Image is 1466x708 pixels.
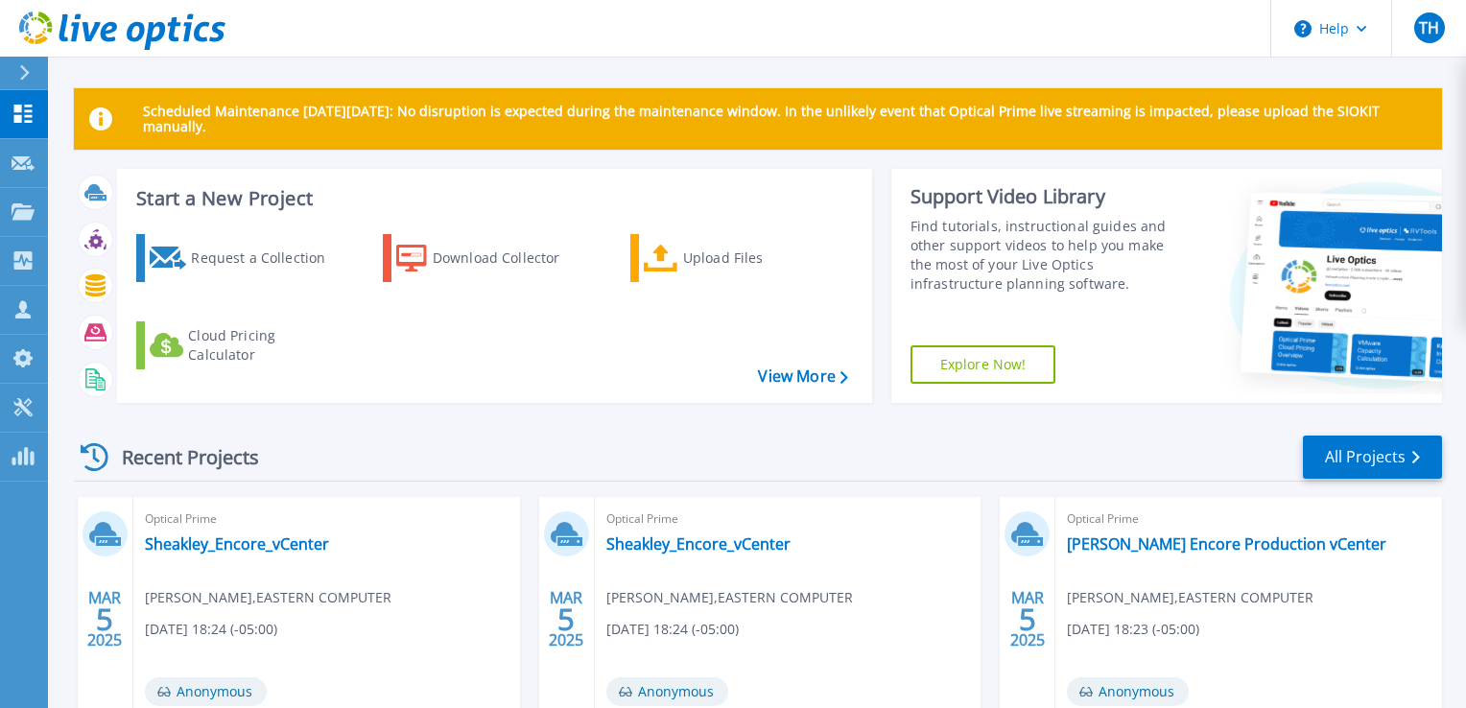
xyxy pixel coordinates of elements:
[96,611,113,627] span: 5
[1019,611,1036,627] span: 5
[683,239,837,277] div: Upload Files
[910,184,1187,209] div: Support Video Library
[1067,587,1313,608] span: [PERSON_NAME] , EASTERN COMPUTER
[188,326,342,365] div: Cloud Pricing Calculator
[86,584,123,654] div: MAR 2025
[145,619,277,640] span: [DATE] 18:24 (-05:00)
[630,234,844,282] a: Upload Files
[606,534,791,554] a: Sheakley_Encore_vCenter
[1009,584,1046,654] div: MAR 2025
[145,587,391,608] span: [PERSON_NAME] , EASTERN COMPUTER
[910,345,1056,384] a: Explore Now!
[1067,534,1386,554] a: [PERSON_NAME] Encore Production vCenter
[1067,508,1431,530] span: Optical Prime
[136,321,350,369] a: Cloud Pricing Calculator
[548,584,584,654] div: MAR 2025
[1067,677,1189,706] span: Anonymous
[191,239,344,277] div: Request a Collection
[606,677,728,706] span: Anonymous
[143,104,1427,134] p: Scheduled Maintenance [DATE][DATE]: No disruption is expected during the maintenance window. In t...
[606,508,970,530] span: Optical Prime
[136,234,350,282] a: Request a Collection
[606,619,739,640] span: [DATE] 18:24 (-05:00)
[758,367,847,386] a: View More
[145,677,267,706] span: Anonymous
[1419,20,1439,35] span: TH
[74,434,285,481] div: Recent Projects
[383,234,597,282] a: Download Collector
[1303,436,1442,479] a: All Projects
[145,508,508,530] span: Optical Prime
[557,611,575,627] span: 5
[145,534,329,554] a: Sheakley_Encore_vCenter
[1067,619,1199,640] span: [DATE] 18:23 (-05:00)
[606,587,853,608] span: [PERSON_NAME] , EASTERN COMPUTER
[136,188,847,209] h3: Start a New Project
[910,217,1187,294] div: Find tutorials, instructional guides and other support videos to help you make the most of your L...
[433,239,586,277] div: Download Collector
